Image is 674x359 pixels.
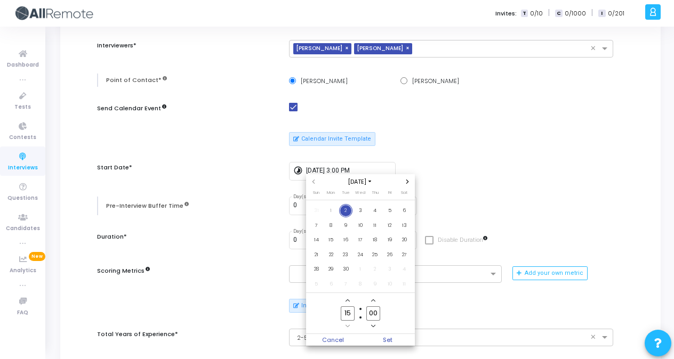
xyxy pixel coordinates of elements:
[368,203,383,218] td: September 4, 2025
[339,278,352,291] span: 7
[354,204,367,217] span: 3
[306,334,360,346] button: Cancel
[324,233,338,247] span: 15
[343,322,352,331] button: Minus a hour
[324,248,338,262] span: 22
[368,247,383,262] td: September 25, 2025
[398,248,411,262] span: 27
[397,247,412,262] td: September 27, 2025
[383,219,396,232] span: 12
[401,190,407,195] span: Sat
[327,190,335,195] span: Mon
[382,189,397,200] th: Friday
[382,276,397,291] td: October 10, 2025
[398,278,411,291] span: 11
[313,190,319,195] span: Sun
[339,233,352,247] span: 16
[354,278,367,291] span: 8
[324,233,339,248] td: September 15, 2025
[342,190,350,195] span: Tue
[353,247,368,262] td: September 24, 2025
[398,204,411,217] span: 6
[397,262,412,277] td: October 4, 2025
[388,190,391,195] span: Fri
[339,203,354,218] td: September 2, 2025
[339,189,354,200] th: Tuesday
[339,262,354,277] td: September 30, 2025
[383,278,396,291] span: 10
[368,189,383,200] th: Thursday
[383,263,396,276] span: 3
[324,203,339,218] td: September 1, 2025
[354,219,367,232] span: 10
[382,233,397,248] td: September 19, 2025
[324,204,338,217] span: 1
[309,189,324,200] th: Sunday
[354,248,367,262] span: 24
[324,247,339,262] td: September 22, 2025
[324,278,338,291] span: 6
[310,233,323,247] span: 14
[353,218,368,233] td: September 10, 2025
[339,276,354,291] td: October 7, 2025
[368,218,383,233] td: September 11, 2025
[310,219,323,232] span: 7
[339,247,354,262] td: September 23, 2025
[309,262,324,277] td: September 28, 2025
[324,263,338,276] span: 29
[360,334,415,346] button: Set
[353,203,368,218] td: September 3, 2025
[353,233,368,248] td: September 17, 2025
[397,276,412,291] td: October 11, 2025
[344,177,376,186] button: Choose month and year
[343,296,352,305] button: Add a hour
[382,218,397,233] td: September 12, 2025
[324,218,339,233] td: September 8, 2025
[355,190,365,195] span: Wed
[353,189,368,200] th: Wednesday
[324,189,339,200] th: Monday
[403,177,412,186] button: Next month
[354,233,367,247] span: 17
[398,233,411,247] span: 20
[372,190,379,195] span: Thu
[354,263,367,276] span: 1
[324,262,339,277] td: September 29, 2025
[309,203,324,218] td: August 31, 2025
[397,218,412,233] td: September 13, 2025
[310,278,323,291] span: 5
[339,204,352,217] span: 2
[309,276,324,291] td: October 5, 2025
[382,262,397,277] td: October 3, 2025
[382,247,397,262] td: September 26, 2025
[339,218,354,233] td: September 9, 2025
[368,276,383,291] td: October 9, 2025
[339,248,352,262] span: 23
[369,322,378,331] button: Minus a minute
[309,233,324,248] td: September 14, 2025
[309,177,318,186] button: Previous month
[309,247,324,262] td: September 21, 2025
[353,262,368,277] td: October 1, 2025
[324,276,339,291] td: October 6, 2025
[310,204,323,217] span: 31
[310,248,323,262] span: 21
[368,219,382,232] span: 11
[382,203,397,218] td: September 5, 2025
[353,276,368,291] td: October 8, 2025
[383,248,396,262] span: 26
[368,204,382,217] span: 4
[339,263,352,276] span: 30
[368,248,382,262] span: 25
[397,203,412,218] td: September 6, 2025
[324,219,338,232] span: 8
[310,263,323,276] span: 28
[368,263,382,276] span: 2
[383,204,396,217] span: 5
[397,233,412,248] td: September 20, 2025
[369,296,378,305] button: Add a minute
[398,219,411,232] span: 13
[397,189,412,200] th: Saturday
[309,218,324,233] td: September 7, 2025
